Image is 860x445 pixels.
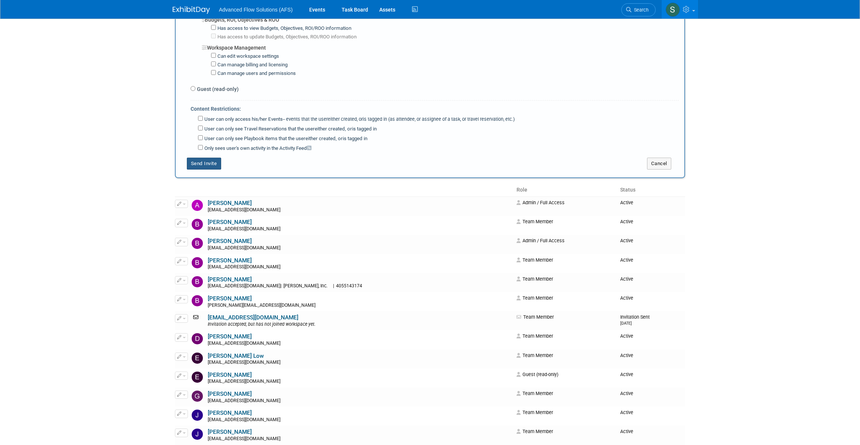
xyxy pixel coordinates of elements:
[305,136,343,141] span: either created, or
[620,219,633,224] span: Active
[192,333,203,344] img: Dmitri Karimov
[517,429,553,434] span: Team Member
[208,417,512,423] div: [EMAIL_ADDRESS][DOMAIN_NAME]
[280,283,282,288] span: |
[208,283,512,289] div: [EMAIL_ADDRESS][DOMAIN_NAME]
[620,333,633,339] span: Active
[517,372,558,377] span: Guest (read-only)
[202,40,679,51] div: Workspace Management
[620,321,632,326] small: [DATE]
[208,245,512,251] div: [EMAIL_ADDRESS][DOMAIN_NAME]
[208,257,252,264] a: [PERSON_NAME]
[208,276,252,283] a: [PERSON_NAME]
[283,116,515,122] span: -- events that the user is tagged in (as attendee, or assignee of a task, or travel reservation, ...
[208,238,252,244] a: [PERSON_NAME]
[208,219,252,225] a: [PERSON_NAME]
[620,391,633,396] span: Active
[620,200,633,205] span: Active
[219,7,293,13] span: Advanced Flow Solutions (AFS)
[208,226,512,232] div: [EMAIL_ADDRESS][DOMAIN_NAME]
[208,429,252,435] a: [PERSON_NAME]
[192,200,203,211] img: Alyson Makin
[315,126,352,132] span: either created, or
[192,219,203,230] img: Bateer Siqin
[187,158,221,170] button: Send Invite
[517,391,553,396] span: Team Member
[192,429,203,440] img: Jeff Rizner
[514,184,617,196] th: Role
[203,126,377,133] label: User can only see Travel Reservations that the user is tagged in
[208,410,252,416] a: [PERSON_NAME]
[620,295,633,301] span: Active
[208,333,252,340] a: [PERSON_NAME]
[517,353,553,358] span: Team Member
[208,264,512,270] div: [EMAIL_ADDRESS][DOMAIN_NAME]
[208,341,512,347] div: [EMAIL_ADDRESS][DOMAIN_NAME]
[208,322,512,328] div: Invitation accepted, but has not joined workspace yet.
[203,135,367,142] label: User can only see Playbook items that the user is tagged in
[208,314,298,321] a: [EMAIL_ADDRESS][DOMAIN_NAME]
[517,276,553,282] span: Team Member
[620,353,633,358] span: Active
[208,372,252,378] a: [PERSON_NAME]
[208,353,264,359] a: [PERSON_NAME] Low
[208,360,512,366] div: [EMAIL_ADDRESS][DOMAIN_NAME]
[216,53,279,60] label: Can edit workspace settings
[620,314,650,326] span: Invitation Sent
[208,207,512,213] div: [EMAIL_ADDRESS][DOMAIN_NAME]
[216,25,351,32] label: Has access to view Budgets, Objectives, ROI/ROO information
[208,303,512,309] div: [PERSON_NAME][EMAIL_ADDRESS][DOMAIN_NAME]
[216,61,288,69] label: Can manage billing and licensing
[620,429,633,434] span: Active
[620,372,633,377] span: Active
[192,353,203,364] img: Eason Low
[203,116,515,123] label: User can only access his/her Events
[517,333,553,339] span: Team Member
[282,283,330,288] span: [PERSON_NAME], Inc.
[517,219,553,224] span: Team Member
[517,200,565,205] span: Admin / Full Access
[517,238,565,243] span: Admin / Full Access
[517,257,553,263] span: Team Member
[208,379,512,385] div: [EMAIL_ADDRESS][DOMAIN_NAME]
[333,283,334,288] span: |
[620,238,633,243] span: Active
[173,6,210,14] img: ExhibitDay
[620,257,633,263] span: Active
[192,238,203,249] img: Ben Nolen
[192,257,203,268] img: Bill Holmes
[216,34,357,41] label: Has access to update Budgets, Objectives, ROI/ROO information
[192,276,203,287] img: Blake Wallace
[621,3,656,16] a: Search
[195,85,239,93] label: Guest (read-only)
[192,295,203,306] img: Bryce Olson
[617,184,685,196] th: Status
[517,295,553,301] span: Team Member
[216,70,296,77] label: Can manage users and permissions
[208,295,252,302] a: [PERSON_NAME]
[334,283,364,288] span: 4055143174
[620,410,633,415] span: Active
[620,276,633,282] span: Active
[666,3,680,17] img: Steve McAnally
[208,200,252,206] a: [PERSON_NAME]
[517,314,554,320] span: Team Member
[328,116,363,122] span: either created, or
[208,391,252,397] a: [PERSON_NAME]
[647,158,671,170] button: Cancel
[192,391,203,402] img: Grant Hudson
[517,410,553,415] span: Team Member
[208,398,512,404] div: [EMAIL_ADDRESS][DOMAIN_NAME]
[191,101,679,114] div: Content Restrictions:
[192,372,203,383] img: Eric Bond
[192,410,203,421] img: Jason Teng
[203,145,311,152] label: Only sees user's own activity in the Activity Feed
[208,436,512,442] div: [EMAIL_ADDRESS][DOMAIN_NAME]
[631,7,649,13] span: Search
